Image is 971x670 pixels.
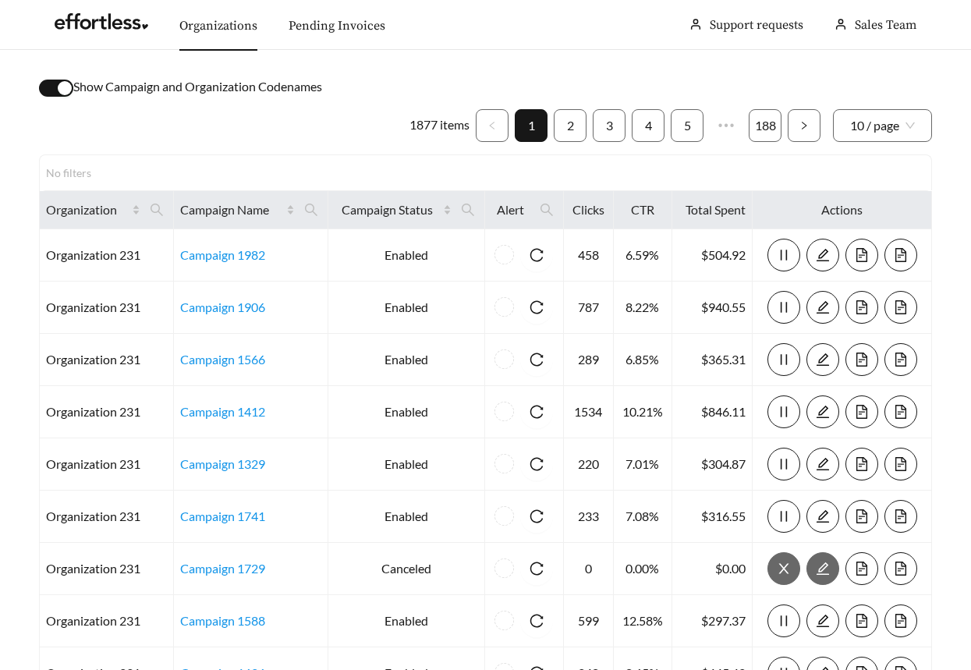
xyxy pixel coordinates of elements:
span: pause [768,405,799,419]
div: Show Campaign and Organization Codenames [39,77,932,97]
a: Pending Invoices [289,18,385,34]
span: file-text [885,614,916,628]
button: edit [806,395,839,428]
button: edit [806,604,839,637]
span: file-text [846,248,877,262]
button: reload [520,448,553,480]
td: Enabled [328,595,485,647]
th: Actions [753,191,932,229]
button: pause [767,604,800,637]
span: file-text [846,562,877,576]
button: edit [806,239,839,271]
a: file-text [845,352,878,367]
td: $316.55 [672,491,753,543]
td: $0.00 [672,543,753,595]
td: Organization 231 [40,386,174,438]
td: 12.58% [614,595,673,647]
a: edit [806,404,839,419]
td: Organization 231 [40,595,174,647]
span: file-text [885,457,916,471]
span: edit [807,353,838,367]
span: file-text [885,300,916,314]
button: edit [806,500,839,533]
span: pause [768,509,799,523]
a: file-text [884,404,917,419]
td: 233 [564,491,614,543]
span: file-text [885,353,916,367]
span: edit [807,614,838,628]
span: edit [807,509,838,523]
a: edit [806,247,839,262]
button: reload [520,291,553,324]
a: file-text [845,404,878,419]
button: file-text [884,552,917,585]
a: file-text [884,613,917,628]
span: pause [768,300,799,314]
td: 6.85% [614,334,673,386]
li: Next 5 Pages [710,109,742,142]
button: file-text [884,395,917,428]
span: file-text [885,562,916,576]
td: 7.01% [614,438,673,491]
td: $846.11 [672,386,753,438]
td: Organization 231 [40,491,174,543]
a: Campaign 1329 [180,456,265,471]
td: $297.37 [672,595,753,647]
td: 8.22% [614,282,673,334]
a: edit [806,561,839,576]
a: file-text [845,300,878,314]
span: edit [807,405,838,419]
td: Enabled [328,282,485,334]
a: Campaign 1906 [180,300,265,314]
li: 1877 items [409,109,470,142]
a: Campaign 1729 [180,561,265,576]
button: file-text [884,604,917,637]
a: 4 [633,110,664,141]
button: file-text [845,291,878,324]
td: Organization 231 [40,543,174,595]
a: 3 [594,110,625,141]
th: Total Spent [672,191,753,229]
a: file-text [884,456,917,471]
td: Enabled [328,491,485,543]
button: edit [806,448,839,480]
span: pause [768,614,799,628]
span: file-text [885,248,916,262]
span: file-text [846,353,877,367]
td: 1534 [564,386,614,438]
button: file-text [845,343,878,376]
span: file-text [885,405,916,419]
button: reload [520,552,553,585]
button: pause [767,343,800,376]
button: edit [806,291,839,324]
td: 6.59% [614,229,673,282]
span: Campaign Name [180,200,283,219]
span: reload [520,562,553,576]
li: 1 [515,109,548,142]
span: pause [768,353,799,367]
button: pause [767,500,800,533]
li: 4 [632,109,664,142]
button: reload [520,239,553,271]
a: 5 [672,110,703,141]
a: 2 [555,110,586,141]
button: left [476,109,509,142]
a: file-text [845,456,878,471]
span: reload [520,509,553,523]
span: edit [807,300,838,314]
td: 787 [564,282,614,334]
span: search [150,203,164,217]
button: file-text [845,500,878,533]
span: search [455,197,481,222]
span: file-text [885,509,916,523]
td: 599 [564,595,614,647]
span: file-text [846,405,877,419]
button: edit [806,343,839,376]
span: reload [520,405,553,419]
td: 0.00% [614,543,673,595]
a: 1 [516,110,547,141]
li: 188 [749,109,781,142]
button: file-text [884,448,917,480]
button: reload [520,395,553,428]
a: file-text [845,247,878,262]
